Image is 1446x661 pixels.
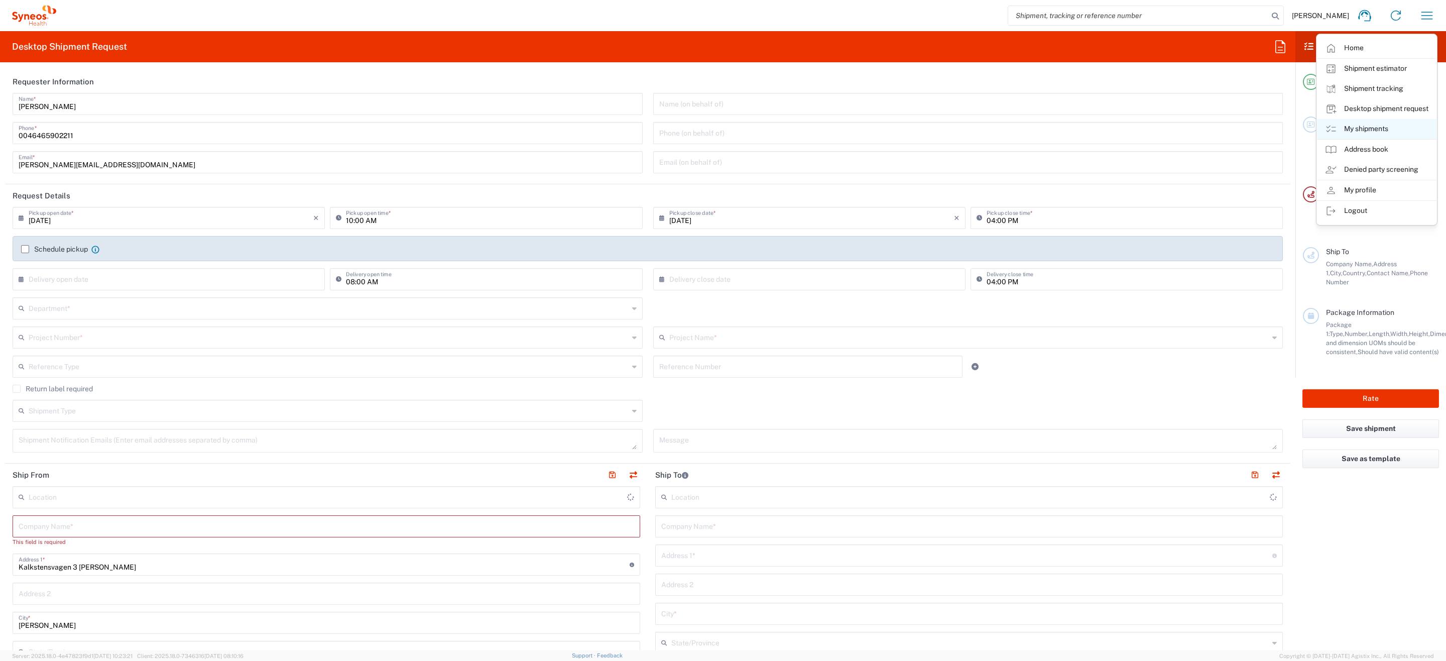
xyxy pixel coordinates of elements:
[1326,308,1394,316] span: Package Information
[1317,160,1436,180] a: Denied party screening
[204,653,244,659] span: [DATE] 08:10:16
[1409,330,1430,338] span: Height,
[1330,269,1343,277] span: City,
[21,245,88,253] label: Schedule pickup
[1326,248,1349,256] span: Ship To
[1317,140,1436,160] a: Address book
[13,191,70,201] h2: Request Details
[1008,6,1268,25] input: Shipment, tracking or reference number
[1317,201,1436,221] a: Logout
[1317,79,1436,99] a: Shipment tracking
[1330,330,1345,338] span: Type,
[1317,119,1436,139] a: My shipments
[1317,99,1436,119] a: Desktop shipment request
[13,537,640,546] div: This field is required
[13,77,94,87] h2: Requester Information
[572,652,597,658] a: Support
[1279,651,1434,660] span: Copyright © [DATE]-[DATE] Agistix Inc., All Rights Reserved
[597,652,623,658] a: Feedback
[1369,330,1390,338] span: Length,
[13,470,49,480] h2: Ship From
[12,41,127,53] h2: Desktop Shipment Request
[1317,180,1436,200] a: My profile
[655,470,688,480] h2: Ship To
[954,210,959,226] i: ×
[1358,348,1439,356] span: Should have valid content(s)
[1326,260,1373,268] span: Company Name,
[1343,269,1367,277] span: Country,
[313,210,319,226] i: ×
[1345,330,1369,338] span: Number,
[1317,38,1436,58] a: Home
[968,360,982,374] a: Add Reference
[93,653,133,659] span: [DATE] 10:23:21
[1302,450,1439,468] button: Save as template
[137,653,244,659] span: Client: 2025.18.0-7346316
[1302,419,1439,438] button: Save shipment
[12,653,133,659] span: Server: 2025.18.0-4e47823f9d1
[1326,321,1352,338] span: Package 1:
[1367,269,1410,277] span: Contact Name,
[1390,330,1409,338] span: Width,
[1302,389,1439,408] button: Rate
[1317,59,1436,79] a: Shipment estimator
[13,385,93,393] label: Return label required
[1292,11,1349,20] span: [PERSON_NAME]
[1304,41,1403,53] h2: Shipment Checklist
